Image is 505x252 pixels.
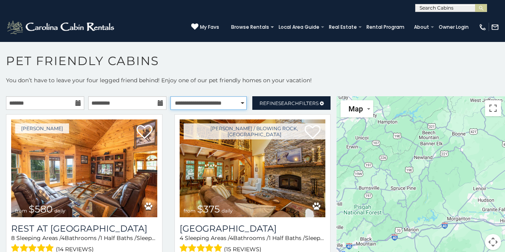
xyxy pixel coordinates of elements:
[184,208,196,214] span: from
[479,23,487,31] img: phone-regular-white.png
[6,19,117,35] img: White-1-2.png
[222,208,233,214] span: daily
[15,123,69,133] a: [PERSON_NAME]
[341,100,373,117] button: Change map style
[252,96,331,110] a: RefineSearchFilters
[184,123,326,139] a: [PERSON_NAME] / Blowing Rock, [GEOGRAPHIC_DATA]
[15,208,27,214] span: from
[435,22,473,33] a: Owner Login
[54,208,65,214] span: daily
[278,100,299,106] span: Search
[349,105,363,113] span: Map
[156,234,162,242] span: 20
[324,234,329,242] span: 12
[11,223,157,234] h3: Rest at Mountain Crest
[485,234,501,250] button: Map camera controls
[180,119,326,217] a: Mountain Song Lodge from $375 daily
[180,223,326,234] a: [GEOGRAPHIC_DATA]
[491,23,499,31] img: mail-regular-white.png
[230,234,233,242] span: 4
[200,24,219,31] span: My Favs
[191,23,219,31] a: My Favs
[61,234,65,242] span: 4
[100,234,137,242] span: 1 Half Baths /
[325,22,361,33] a: Real Estate
[269,234,305,242] span: 1 Half Baths /
[180,234,183,242] span: 4
[11,234,15,242] span: 8
[275,22,323,33] a: Local Area Guide
[180,223,326,234] h3: Mountain Song Lodge
[485,100,501,116] button: Toggle fullscreen view
[197,203,220,215] span: $375
[11,119,157,217] a: Rest at Mountain Crest from $580 daily
[11,223,157,234] a: Rest at [GEOGRAPHIC_DATA]
[29,203,53,215] span: $580
[137,124,152,141] a: Add to favorites
[11,119,157,217] img: Rest at Mountain Crest
[227,22,273,33] a: Browse Rentals
[410,22,433,33] a: About
[180,119,326,217] img: Mountain Song Lodge
[259,100,319,106] span: Refine Filters
[362,22,408,33] a: Rental Program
